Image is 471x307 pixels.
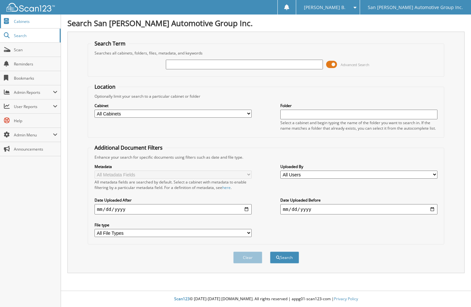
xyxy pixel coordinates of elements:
span: Scan123 [174,296,190,302]
img: scan123-logo-white.svg [6,3,55,12]
span: Announcements [14,146,57,152]
div: Select a cabinet and begin typing the name of the folder you want to search in. If the name match... [280,120,438,131]
span: Cabinets [14,19,57,24]
label: Uploaded By [280,164,438,169]
a: Privacy Policy [334,296,358,302]
div: Searches all cabinets, folders, files, metadata, and keywords [91,50,441,56]
input: start [95,204,252,214]
span: [PERSON_NAME] B. [304,5,346,9]
div: All metadata fields are searched by default. Select a cabinet with metadata to enable filtering b... [95,179,252,190]
span: Admin Menu [14,132,53,138]
button: Clear [233,252,262,263]
label: Folder [280,103,438,108]
button: Search [270,252,299,263]
span: Help [14,118,57,124]
h1: Search San [PERSON_NAME] Automotive Group Inc. [67,18,465,28]
iframe: Chat Widget [439,276,471,307]
input: end [280,204,438,214]
span: User Reports [14,104,53,109]
span: Admin Reports [14,90,53,95]
label: Metadata [95,164,252,169]
label: Cabinet [95,103,252,108]
span: Search [14,33,56,38]
legend: Additional Document Filters [91,144,166,151]
legend: Search Term [91,40,129,47]
span: Advanced Search [341,62,369,67]
span: Reminders [14,61,57,67]
div: © [DATE]-[DATE] [DOMAIN_NAME]. All rights reserved | appg01-scan123-com | [61,291,471,307]
span: Scan [14,47,57,53]
label: Date Uploaded Before [280,197,438,203]
span: San [PERSON_NAME] Automotive Group Inc. [368,5,463,9]
div: Optionally limit your search to a particular cabinet or folder [91,94,441,99]
label: File type [95,222,252,228]
label: Date Uploaded After [95,197,252,203]
span: Bookmarks [14,75,57,81]
div: Enhance your search for specific documents using filters such as date and file type. [91,154,441,160]
a: here [222,185,231,190]
legend: Location [91,83,119,90]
